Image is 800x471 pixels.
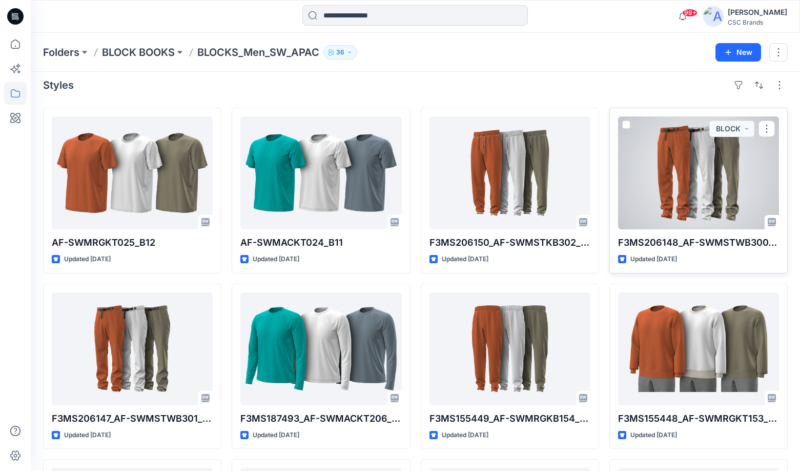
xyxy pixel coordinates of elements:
span: 99+ [682,9,698,17]
img: avatar [703,6,724,27]
p: Updated [DATE] [630,430,677,441]
p: F3MS187493_AF-SWMACKT206_F13_PAACT_VFA [240,411,401,426]
p: AF-SWMACKT024_B11 [240,235,401,250]
p: Updated [DATE] [630,254,677,265]
button: 36 [323,45,357,60]
p: Updated [DATE] [64,254,111,265]
div: [PERSON_NAME] [728,6,787,18]
a: F3MS206148_AF-SWMSTWB300_F13_PASTR_VFA [618,116,779,229]
a: AF-SWMRGKT025_B12 [52,116,213,229]
a: F3MS155449_AF-SWMRGKB154_F13_PAREG_VFA [429,292,590,405]
p: F3MS206147_AF-SWMSTWB301_F13_PASTR_VFA [52,411,213,426]
p: Updated [DATE] [442,430,488,441]
p: F3MS155448_AF-SWMRGKT153_F13_PAREG_VFA [618,411,779,426]
p: F3MS155449_AF-SWMRGKB154_F13_PAREG_VFA [429,411,590,426]
a: Folders [43,45,79,60]
p: F3MS206148_AF-SWMSTWB300_F13_PASTR_VFA [618,235,779,250]
a: BLOCK BOOKS [102,45,175,60]
div: CSC Brands [728,18,787,26]
a: AF-SWMACKT024_B11 [240,116,401,229]
p: F3MS206150_AF-SWMSTKB302_F13_PASTR_VFA [429,235,590,250]
a: F3MS206147_AF-SWMSTWB301_F13_PASTR_VFA [52,292,213,405]
p: Updated [DATE] [442,254,488,265]
a: F3MS187493_AF-SWMACKT206_F13_PAACT_VFA [240,292,401,405]
p: Updated [DATE] [64,430,111,441]
p: Updated [DATE] [253,430,299,441]
p: AF-SWMRGKT025_B12 [52,235,213,250]
p: BLOCKS_Men_SW_APAC [197,45,319,60]
button: New [715,43,761,62]
p: Updated [DATE] [253,254,299,265]
h4: Styles [43,79,74,91]
p: 36 [336,47,344,58]
a: F3MS155448_AF-SWMRGKT153_F13_PAREG_VFA [618,292,779,405]
a: F3MS206150_AF-SWMSTKB302_F13_PASTR_VFA [429,116,590,229]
